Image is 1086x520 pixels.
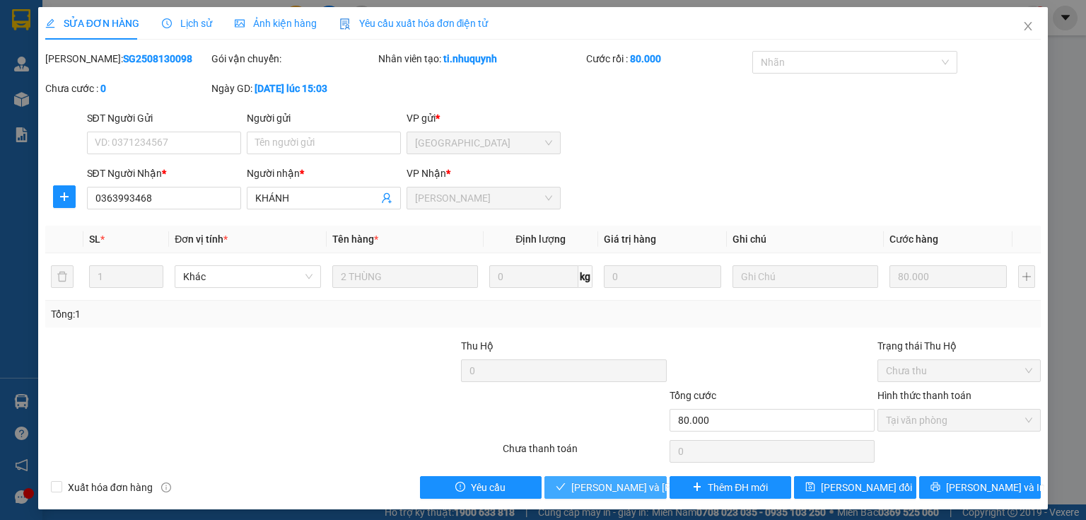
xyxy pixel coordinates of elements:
[211,81,375,96] div: Ngày GD:
[877,338,1041,354] div: Trạng thái Thu Hộ
[604,233,656,245] span: Giá trị hàng
[415,132,552,154] span: Sài Gòn
[578,265,592,288] span: kg
[630,53,661,64] b: 80.000
[1022,21,1034,32] span: close
[162,18,212,29] span: Lịch sử
[732,265,878,288] input: Ghi Chú
[235,18,317,29] span: Ảnh kiện hàng
[455,482,465,493] span: exclamation-circle
[670,390,716,401] span: Tổng cước
[378,51,583,67] div: Nhân viên tạo:
[51,265,74,288] button: delete
[443,53,497,64] b: ti.nhuquynh
[919,476,1041,499] button: printer[PERSON_NAME] và In
[1008,7,1048,47] button: Close
[332,265,478,288] input: VD: Bàn, Ghế
[54,191,75,202] span: plus
[407,168,446,179] span: VP Nhận
[571,480,762,495] span: [PERSON_NAME] và [PERSON_NAME] hàng
[161,483,171,492] span: info-circle
[604,265,721,288] input: 0
[175,233,228,245] span: Đơn vị tính
[670,476,792,499] button: plusThêm ĐH mới
[255,83,327,94] b: [DATE] lúc 15:03
[123,53,192,64] b: SG2508130098
[235,18,245,28] span: picture
[805,482,815,493] span: save
[39,6,173,33] strong: NHƯ QUỲNH
[821,480,912,495] span: [PERSON_NAME] đổi
[692,482,702,493] span: plus
[45,81,209,96] div: Chưa cước :
[415,187,552,209] span: Phan Rang
[6,53,205,86] strong: 342 [PERSON_NAME], P1, Q10, TP.HCM - 0931 556 979
[87,110,241,126] div: SĐT Người Gửi
[556,482,566,493] span: check
[45,51,209,67] div: [PERSON_NAME]:
[6,51,206,86] p: VP [GEOGRAPHIC_DATA]:
[1018,265,1035,288] button: plus
[544,476,667,499] button: check[PERSON_NAME] và [PERSON_NAME] hàng
[89,233,100,245] span: SL
[407,110,561,126] div: VP gửi
[211,51,375,67] div: Gói vận chuyển:
[6,90,202,144] strong: Khu K1, [PERSON_NAME] [PERSON_NAME], [PERSON_NAME][GEOGRAPHIC_DATA], [GEOGRAPHIC_DATA]PRTC - 0931...
[889,265,1007,288] input: 0
[247,166,401,181] div: Người nhận
[886,410,1032,431] span: Tại văn phòng
[471,480,506,495] span: Yêu cầu
[794,476,916,499] button: save[PERSON_NAME] đổi
[946,480,1045,495] span: [PERSON_NAME] và In
[162,18,172,28] span: clock-circle
[339,18,489,29] span: Yêu cầu xuất hóa đơn điện tử
[6,88,93,101] span: [PERSON_NAME]:
[381,192,392,204] span: user-add
[100,83,106,94] b: 0
[51,306,420,322] div: Tổng: 1
[247,110,401,126] div: Người gửi
[708,480,768,495] span: Thêm ĐH mới
[53,185,76,208] button: plus
[889,233,938,245] span: Cước hàng
[339,18,351,30] img: icon
[727,226,884,253] th: Ghi chú
[332,233,378,245] span: Tên hàng
[586,51,749,67] div: Cước rồi :
[183,266,312,287] span: Khác
[877,390,971,401] label: Hình thức thanh toán
[87,166,241,181] div: SĐT Người Nhận
[515,233,566,245] span: Định lượng
[420,476,542,499] button: exclamation-circleYêu cầu
[45,18,55,28] span: edit
[62,480,158,495] span: Xuất hóa đơn hàng
[45,18,139,29] span: SỬA ĐƠN HÀNG
[501,441,667,466] div: Chưa thanh toán
[461,340,494,352] span: Thu Hộ
[930,482,940,493] span: printer
[886,360,1032,381] span: Chưa thu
